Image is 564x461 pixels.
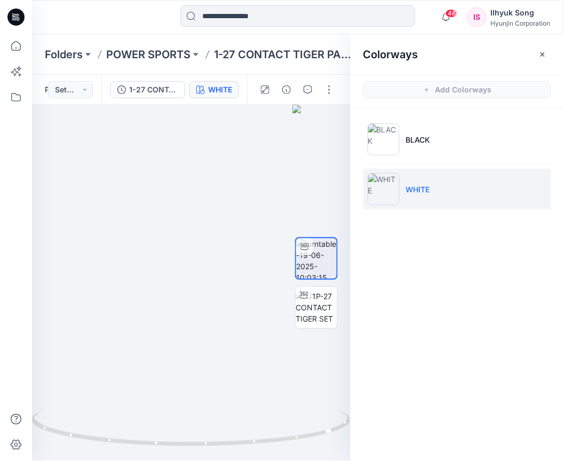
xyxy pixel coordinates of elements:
[278,81,295,98] button: Details
[45,47,83,62] a: Folders
[467,7,487,27] div: IS
[45,84,48,95] span: Posted [DATE] 11:31 by
[446,9,457,18] span: 48
[368,123,400,155] img: BLACK
[208,84,232,96] div: WHITE
[406,134,431,145] p: BLACK
[406,184,430,195] p: WHITE
[491,6,551,19] div: Ilhyuk Song
[296,238,337,279] img: turntable-19-06-2025-10:03:15
[214,47,355,62] p: 1-27 CONTACT TIGER PANT
[491,19,551,27] div: Hyunjin Corporation
[296,291,337,324] img: 1J1P-27 CONTACT TIGER SET
[110,81,185,98] button: 1-27 CONTACT TIGER PANT
[363,48,418,61] h2: Colorways
[368,173,400,205] img: WHITE
[189,81,239,98] button: WHITE
[129,84,178,96] div: 1-27 CONTACT TIGER PANT
[106,47,190,62] a: POWER SPORTS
